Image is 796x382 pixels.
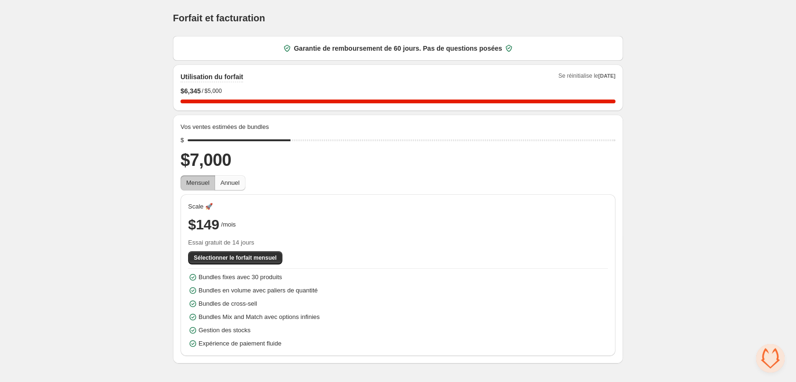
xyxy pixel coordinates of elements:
[181,149,615,172] h2: $7,000
[194,254,277,262] span: Sélectionner le forfait mensuel
[188,238,608,247] span: Essai gratuit de 14 jours
[220,179,239,186] span: Annuel
[294,44,502,53] span: Garantie de remboursement de 60 jours. Pas de questions posées
[188,251,282,264] button: Sélectionner le forfait mensuel
[181,86,615,96] div: /
[558,72,615,82] span: Se réinitialise le
[181,175,215,191] button: Mensuel
[173,12,265,24] h1: Forfait et facturation
[199,339,281,348] span: Expérience de paiement fluide
[181,136,184,145] div: $
[199,299,257,309] span: Bundles de cross-sell
[199,312,320,322] span: Bundles Mix and Match avec options infinies
[199,286,318,295] span: Bundles en volume avec paliers de quantité
[204,87,222,95] span: $5,000
[598,73,615,79] span: [DATE]
[756,344,785,373] div: Ouvrir le chat
[199,326,251,335] span: Gestion des stocks
[221,220,236,229] span: /mois
[181,122,269,132] span: Vos ventes estimées de bundles
[181,86,201,96] span: $ 6,345
[199,273,282,282] span: Bundles fixes avec 30 produits
[188,202,213,211] span: Scale 🚀
[188,215,219,234] span: $149
[186,179,209,186] span: Mensuel
[181,72,243,82] h2: Utilisation du forfait
[215,175,245,191] button: Annuel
